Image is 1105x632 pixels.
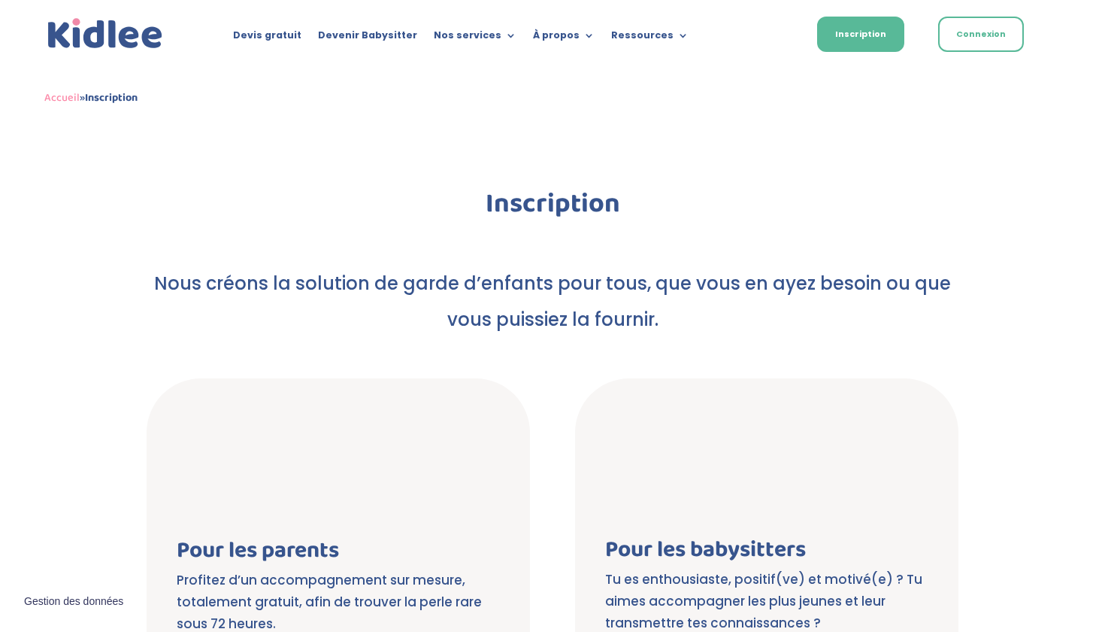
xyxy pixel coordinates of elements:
a: Nos services [434,30,516,47]
h2: Pour les babysitters [605,539,928,569]
span: Gestion des données [24,595,123,609]
p: Nous créons la solution de garde d’enfants pour tous, que vous en ayez besoin ou que vous puissie... [147,266,958,338]
a: Devis gratuit [233,30,301,47]
a: Connexion [938,17,1024,52]
img: Français [764,31,778,40]
img: babysitter [605,424,691,520]
a: Ressources [611,30,689,47]
a: Inscription [817,17,904,52]
a: Accueil [44,89,80,107]
h1: Inscription [147,190,958,225]
a: À propos [533,30,595,47]
a: Devenir Babysitter [318,30,417,47]
h2: Pour les parents [177,539,500,570]
img: logo_kidlee_bleu [44,15,166,53]
button: Gestion des données [15,586,132,618]
span: » [44,89,138,107]
img: parents [177,424,262,521]
a: Kidlee Logo [44,15,166,53]
strong: Inscription [85,89,138,107]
